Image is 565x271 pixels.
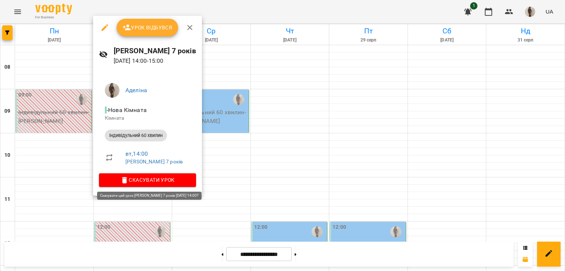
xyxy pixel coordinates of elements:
span: Урок відбувся [122,23,173,32]
span: - Нова Кімната [105,106,148,113]
a: Аделіна [125,87,147,94]
img: 9fb73f4f1665c455a0626d21641f5694.jpg [105,83,120,98]
p: [DATE] 14:00 - 15:00 [114,57,196,65]
a: вт , 14:00 [125,150,148,157]
p: Кімната [105,115,190,122]
a: [PERSON_NAME] 7 років [125,159,183,165]
span: Скасувати Урок [105,176,190,184]
button: Скасувати Урок [99,173,196,187]
h6: [PERSON_NAME] 7 років [114,45,196,57]
span: Індивідульний 60 хвилин [105,132,167,139]
button: Урок відбувся [117,19,178,36]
